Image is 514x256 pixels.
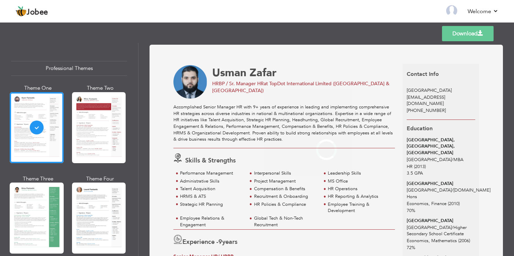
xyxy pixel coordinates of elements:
[73,175,127,183] div: Theme Four
[442,26,494,41] a: Download
[11,61,127,76] div: Professional Themes
[73,85,127,92] div: Theme Two
[11,175,65,183] div: Theme Three
[468,7,498,16] a: Welcome
[446,5,457,16] img: Profile Img
[16,6,48,17] a: Jobee
[27,9,48,16] span: Jobee
[11,85,65,92] div: Theme One
[16,6,27,17] img: jobee.io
